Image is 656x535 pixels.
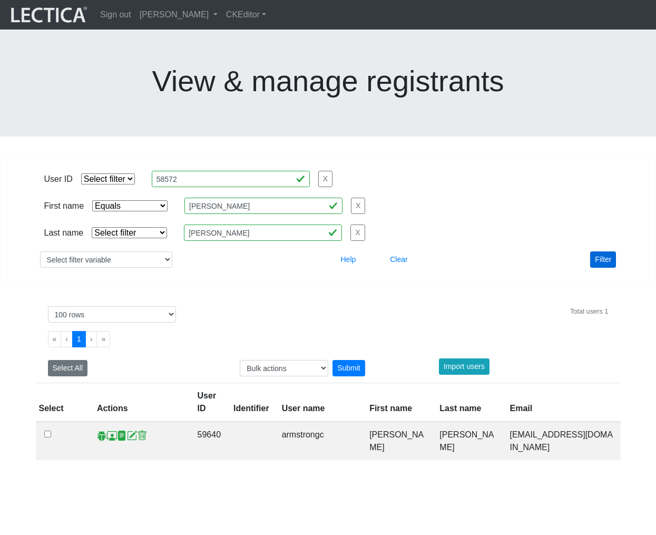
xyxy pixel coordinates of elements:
th: First name [363,383,433,422]
span: Staff [107,430,117,441]
button: Import users [439,358,489,375]
td: 59640 [191,422,228,460]
button: Select All [48,360,88,376]
th: Last name [433,383,503,422]
img: lecticalive [8,5,87,25]
button: Help [336,251,361,268]
button: Go to page 1 [72,331,86,347]
button: X [350,225,365,241]
td: [PERSON_NAME] [363,422,433,460]
th: Identifier [227,383,276,422]
td: [EMAIL_ADDRESS][DOMAIN_NAME] [504,422,621,460]
button: X [351,198,365,214]
th: Select [36,383,91,422]
a: CKEditor [222,4,270,25]
div: Last name [44,227,84,239]
td: [PERSON_NAME] [433,422,503,460]
button: Clear [385,251,412,268]
th: User name [276,383,364,422]
ul: Pagination [48,331,609,347]
span: reports [117,430,127,441]
div: Total users 1 [570,306,609,316]
a: Sign out [96,4,135,25]
th: User ID [191,383,228,422]
th: Actions [91,383,191,422]
th: Email [504,383,621,422]
div: Submit [332,360,365,376]
a: [PERSON_NAME] [135,4,222,25]
a: Help [336,255,361,264]
span: delete [137,430,147,441]
button: X [318,171,332,187]
div: User ID [44,173,73,186]
button: Filter [590,251,616,268]
td: armstrongc [276,422,364,460]
span: account update [127,430,137,441]
div: First name [44,200,84,212]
